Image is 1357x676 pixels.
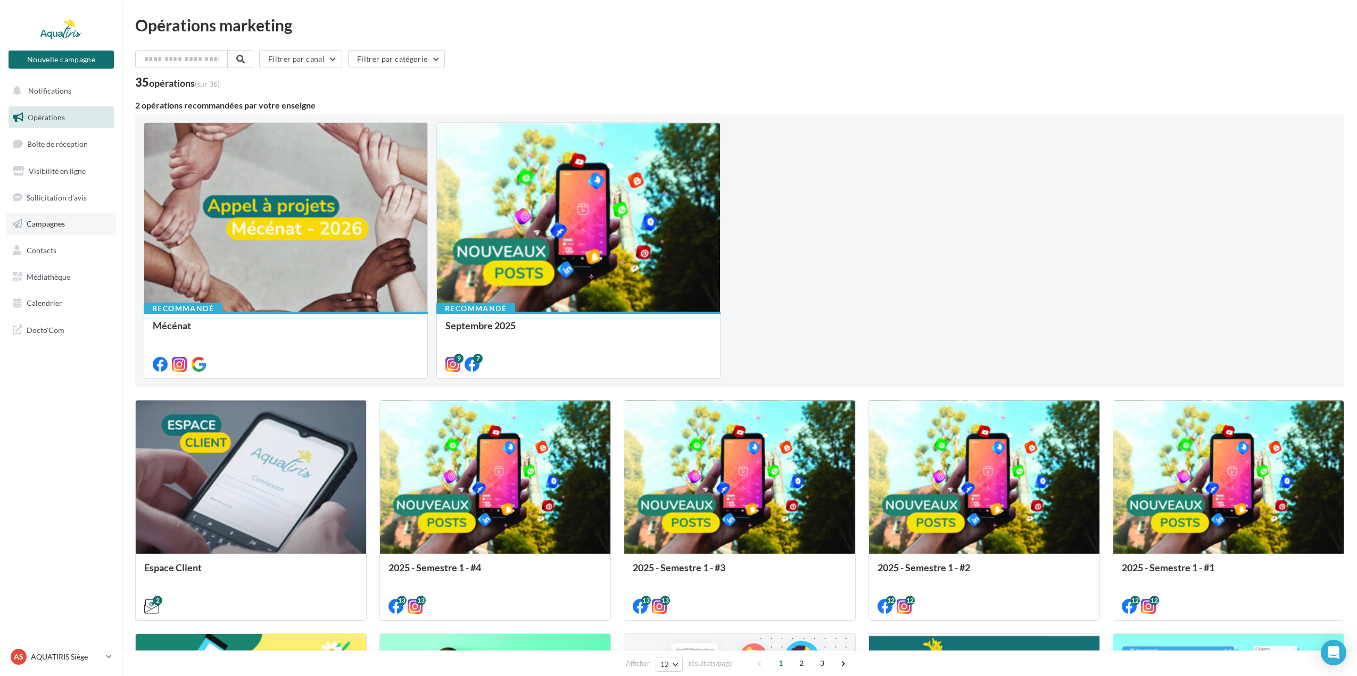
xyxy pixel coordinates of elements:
[6,106,116,129] a: Opérations
[6,160,116,182] a: Visibilité en ligne
[149,78,220,88] div: opérations
[905,596,915,605] div: 12
[348,50,445,68] button: Filtrer par catégorie
[27,323,64,337] span: Docto'Com
[153,320,419,341] div: Mécénat
[259,50,342,68] button: Filtrer par canal
[6,319,116,341] a: Docto'Com
[660,596,670,605] div: 13
[388,562,602,583] div: 2025 - Semestre 1 - #4
[27,193,87,202] span: Sollicitation d'avis
[31,652,102,662] p: AQUATIRIS Siège
[6,187,116,209] a: Sollicitation d'avis
[772,655,789,672] span: 1
[28,113,65,122] span: Opérations
[1130,596,1140,605] div: 12
[29,166,86,176] span: Visibilité en ligne
[195,79,220,88] span: (sur 36)
[1122,562,1335,583] div: 2025 - Semestre 1 - #1
[27,272,70,281] span: Médiathèque
[27,246,56,255] span: Contacts
[6,292,116,314] a: Calendrier
[6,80,112,102] button: Notifications
[9,647,114,667] a: AS AQUATIRIS Siège
[814,655,831,672] span: 3
[1321,640,1346,665] div: Open Intercom Messenger
[9,51,114,69] button: Nouvelle campagne
[135,17,1344,33] div: Opérations marketing
[641,596,651,605] div: 13
[14,652,23,662] span: AS
[27,139,88,148] span: Boîte de réception
[793,655,810,672] span: 2
[135,101,1344,110] div: 2 opérations recommandées par votre enseigne
[144,303,222,314] div: Recommandé
[144,562,358,583] div: Espace Client
[633,562,846,583] div: 2025 - Semestre 1 - #3
[397,596,407,605] div: 13
[27,219,65,228] span: Campagnes
[6,266,116,288] a: Médiathèque
[660,660,669,669] span: 12
[878,562,1091,583] div: 2025 - Semestre 1 - #2
[436,303,515,314] div: Recommandé
[27,298,62,307] span: Calendrier
[473,354,483,363] div: 7
[445,320,711,341] div: Septembre 2025
[6,132,116,155] a: Boîte de réception
[416,596,426,605] div: 13
[6,213,116,235] a: Campagnes
[28,86,71,95] span: Notifications
[886,596,896,605] div: 12
[153,596,162,605] div: 2
[1149,596,1159,605] div: 12
[135,77,220,88] div: 35
[6,239,116,262] a: Contacts
[626,658,650,669] span: Afficher
[689,658,733,669] span: résultats/page
[656,657,683,672] button: 12
[454,354,464,363] div: 9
